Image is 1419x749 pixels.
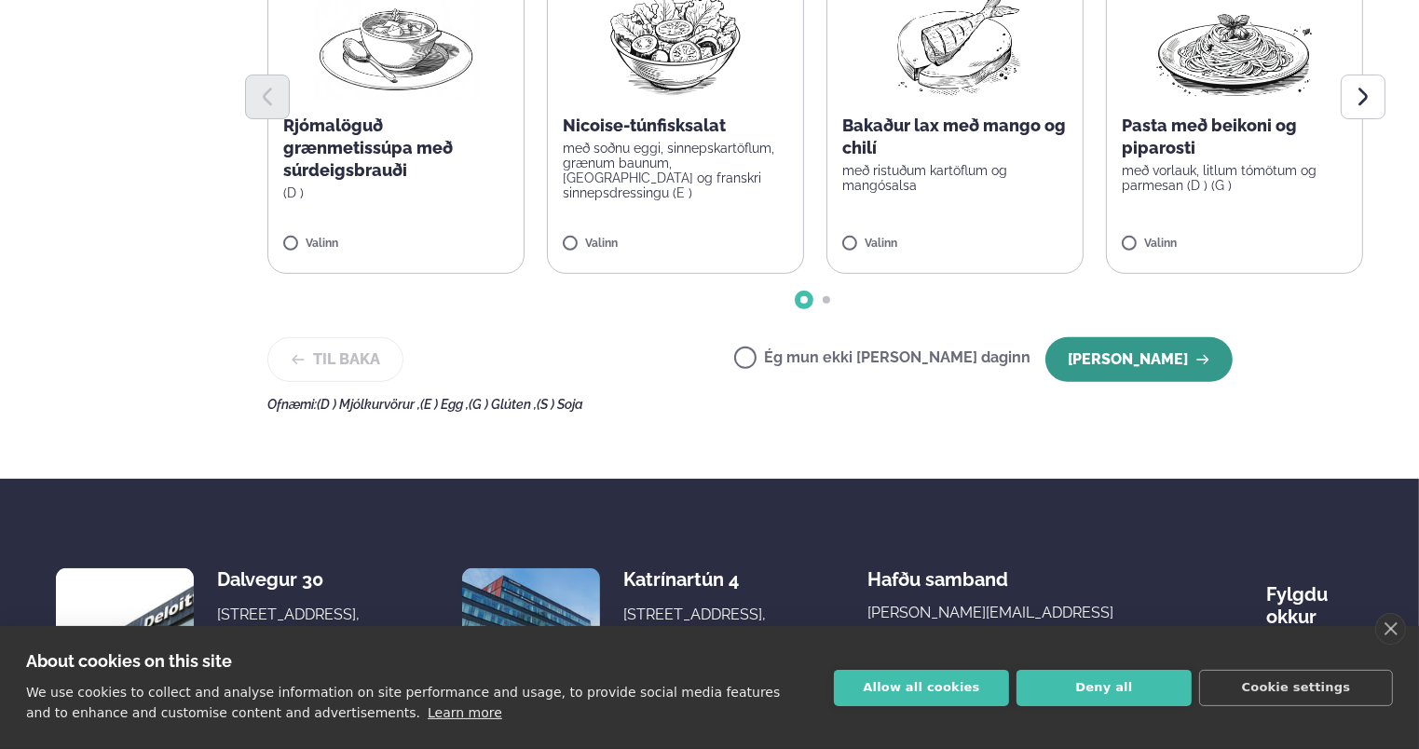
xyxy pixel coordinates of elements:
p: með ristuðum kartöflum og mangósalsa [842,163,1068,193]
button: Next slide [1341,75,1385,119]
div: [STREET_ADDRESS], [GEOGRAPHIC_DATA] [623,604,771,648]
div: Fylgdu okkur [1266,568,1363,628]
span: (S ) Soja [537,397,583,412]
button: Previous slide [245,75,290,119]
span: (G ) Glúten , [469,397,537,412]
span: (E ) Egg , [420,397,469,412]
div: Ofnæmi: [267,397,1363,412]
div: [STREET_ADDRESS], [GEOGRAPHIC_DATA] [217,604,365,648]
button: Allow all cookies [834,670,1009,706]
button: Deny all [1016,670,1192,706]
button: [PERSON_NAME] [1045,337,1233,382]
strong: About cookies on this site [26,651,232,671]
a: Learn more [428,705,502,720]
a: [PERSON_NAME][EMAIL_ADDRESS][DOMAIN_NAME] [867,602,1170,647]
div: Katrínartún 4 [623,568,771,591]
p: We use cookies to collect and analyse information on site performance and usage, to provide socia... [26,685,780,720]
img: image alt [56,568,194,706]
span: Go to slide 2 [823,296,830,304]
p: Rjómalöguð grænmetissúpa með súrdeigsbrauði [283,115,509,182]
p: með soðnu eggi, sinnepskartöflum, grænum baunum, [GEOGRAPHIC_DATA] og franskri sinnepsdressingu (E ) [563,141,788,200]
p: með vorlauk, litlum tómötum og parmesan (D ) (G ) [1122,163,1347,193]
p: Bakaður lax með mango og chilí [842,115,1068,159]
span: (D ) Mjólkurvörur , [317,397,420,412]
p: (D ) [283,185,509,200]
p: Pasta með beikoni og piparosti [1122,115,1347,159]
img: image alt [462,568,600,706]
a: close [1375,613,1406,645]
button: Til baka [267,337,403,382]
button: Cookie settings [1199,670,1393,706]
p: Nicoise-túnfisksalat [563,115,788,137]
div: Dalvegur 30 [217,568,365,591]
span: Hafðu samband [867,553,1008,591]
span: Go to slide 1 [800,296,808,304]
